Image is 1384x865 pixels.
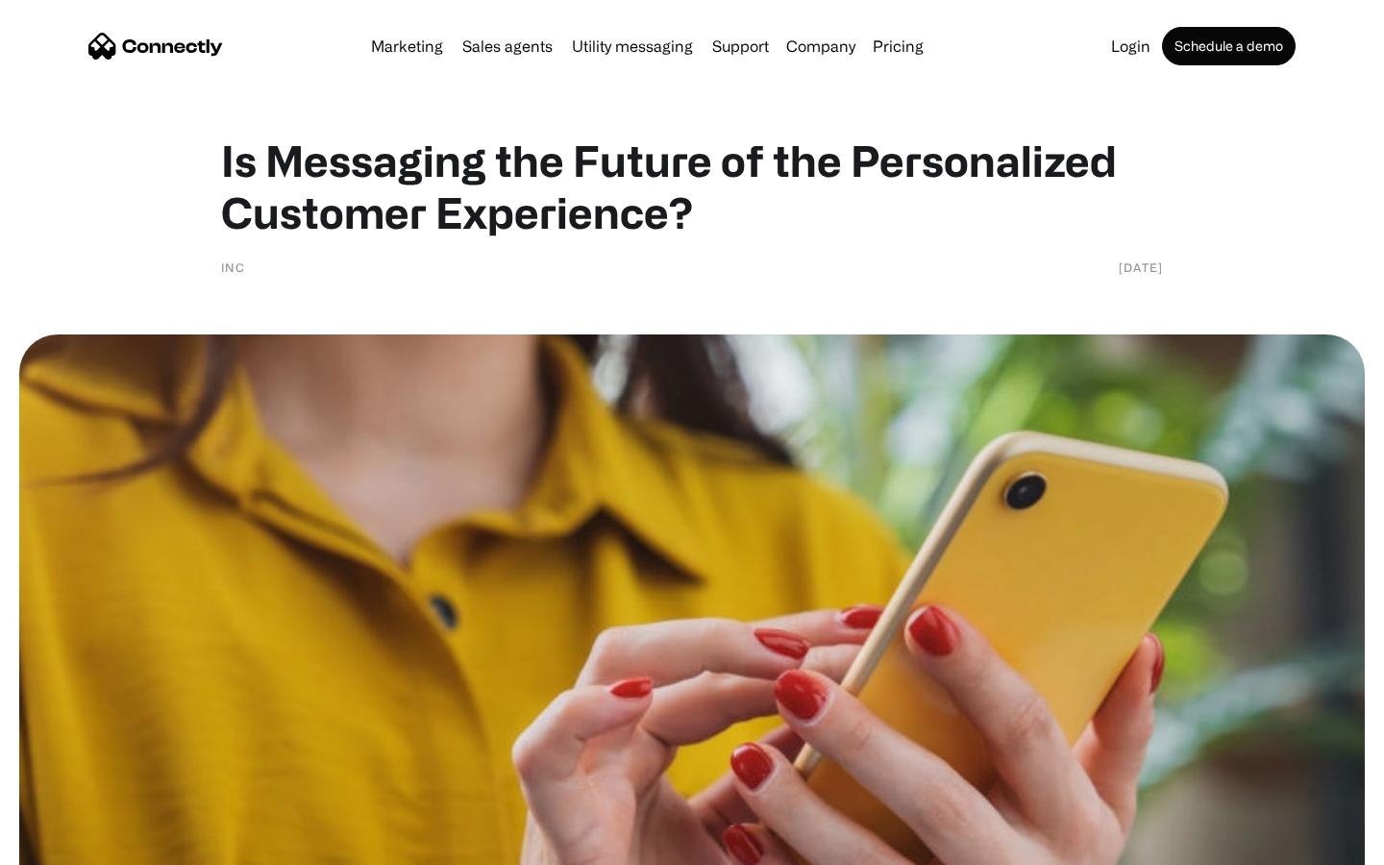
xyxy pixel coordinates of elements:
[1119,258,1163,277] div: [DATE]
[865,38,931,54] a: Pricing
[1103,38,1158,54] a: Login
[363,38,451,54] a: Marketing
[455,38,560,54] a: Sales agents
[221,258,245,277] div: Inc
[564,38,701,54] a: Utility messaging
[704,38,777,54] a: Support
[786,33,855,60] div: Company
[221,135,1163,238] h1: Is Messaging the Future of the Personalized Customer Experience?
[38,831,115,858] ul: Language list
[19,831,115,858] aside: Language selected: English
[1162,27,1296,65] a: Schedule a demo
